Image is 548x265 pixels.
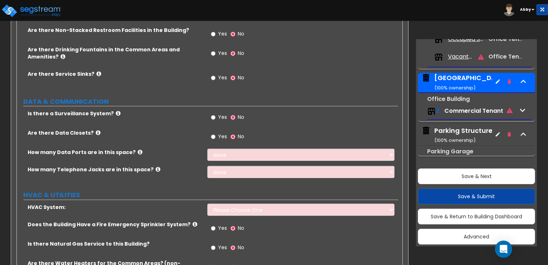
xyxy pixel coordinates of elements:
span: Commercial Tenant [444,107,512,115]
input: Yes [211,50,216,57]
input: Yes [211,30,216,38]
span: Yes [218,113,227,121]
i: click for more info! [138,149,142,155]
span: Occupied Spaces [448,35,484,43]
span: Parking Structure [421,126,492,144]
i: click for more info! [193,222,197,227]
span: Annex Building [421,73,492,92]
img: tenants.png [434,53,443,61]
label: Are there Data Closets? [28,129,202,136]
span: Office Tenant [488,52,529,61]
input: Yes [211,74,216,82]
input: Yes [211,113,216,121]
span: Office Tenant [488,35,529,43]
label: Is there Natural Gas Service to this Building? [28,240,202,247]
input: No [231,224,235,232]
small: ( 100 % ownership) [434,84,476,91]
i: click for more info! [96,130,100,135]
span: No [238,113,244,121]
div: Parking Structure [434,126,492,144]
span: No [238,133,244,140]
input: No [231,74,235,82]
span: No [238,74,244,81]
i: click for more info! [61,54,65,59]
small: ( 100 % ownership) [434,137,476,144]
input: No [231,244,235,252]
img: logo_pro_r.png [1,4,62,18]
i: click for more info! [156,167,160,172]
span: No [238,30,244,37]
input: No [231,50,235,57]
label: Are there Non-Stacked Restroom Facilities in the Building? [28,27,202,34]
small: Parking Garage [427,147,473,155]
input: No [231,113,235,121]
label: How many Data Ports are in this space? [28,149,202,156]
b: Abby [520,7,531,12]
button: Save & Return to Building Dashboard [418,209,535,224]
span: 2 [436,107,439,115]
img: tenants.png [427,107,436,116]
input: Yes [211,224,216,232]
input: Yes [211,244,216,252]
img: building.svg [421,126,431,135]
span: Yes [218,244,227,251]
input: No [231,30,235,38]
span: Yes [218,50,227,57]
div: [GEOGRAPHIC_DATA] [434,73,508,92]
input: No [231,133,235,141]
span: Yes [218,74,227,81]
div: Open Intercom Messenger [495,241,512,258]
span: Yes [218,224,227,232]
label: DATA & COMMUNICATION [23,97,398,106]
button: Save & Submit [418,189,535,204]
label: Are there Drinking Fountains in the Common Areas and Amenities? [28,46,202,60]
label: HVAC System: [28,204,202,211]
label: How many Telephone Jacks are in this space? [28,166,202,173]
label: Does the Building Have a Fire Emergency Sprinkler System? [28,221,202,228]
img: tenants.png [434,35,443,44]
input: Yes [211,133,216,141]
span: No [238,224,244,232]
small: Office Building [427,95,470,103]
span: No [238,244,244,251]
button: Save & Next [418,168,535,184]
label: Is there a Surveillance System? [28,110,202,117]
span: Vacant Spaces [448,53,473,61]
img: avatar.png [503,4,515,16]
button: Advanced [418,229,535,245]
span: Yes [218,30,227,37]
span: No [238,50,244,57]
label: HVAC & UTILITIES [23,190,398,200]
span: Yes [218,133,227,140]
label: Are there Service Sinks? [28,70,202,78]
i: click for more info! [116,111,121,116]
img: building.svg [421,73,431,83]
i: click for more info! [96,71,101,76]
